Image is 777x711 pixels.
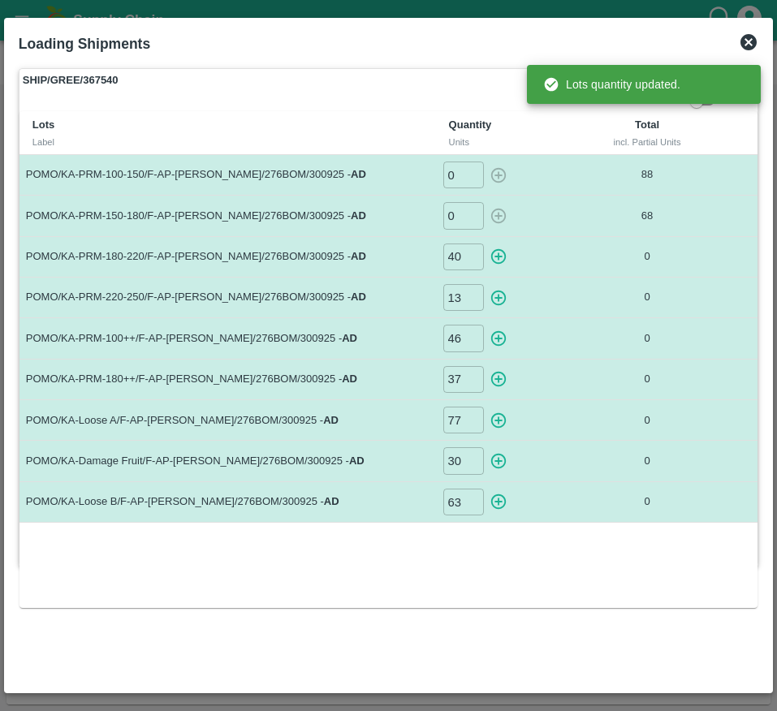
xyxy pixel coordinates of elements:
[32,118,54,131] b: Lots
[589,331,705,347] p: 0
[443,489,484,515] input: 0
[589,167,705,183] p: 88
[323,414,339,426] strong: AD
[443,366,484,393] input: 0
[32,135,423,149] div: Label
[19,400,436,441] td: POMO/KA-Loose A/F-AP-[PERSON_NAME]/276BOM/300925 -
[19,196,436,236] td: POMO/KA-PRM-150-180/F-AP-[PERSON_NAME]/276BOM/300925 -
[443,202,484,229] input: 0
[342,373,357,385] strong: AD
[19,155,436,196] td: POMO/KA-PRM-100-150/F-AP-[PERSON_NAME]/276BOM/300925 -
[19,359,436,399] td: POMO/KA-PRM-180++/F-AP-[PERSON_NAME]/276BOM/300925 -
[351,250,366,262] strong: AD
[635,118,659,131] b: Total
[443,243,484,270] input: 0
[449,135,570,149] div: Units
[543,70,680,99] div: Lots quantity updated.
[443,284,484,311] input: 0
[589,454,705,469] p: 0
[351,209,366,222] strong: AD
[589,494,705,510] p: 0
[589,290,705,305] p: 0
[23,72,119,88] strong: SHIP/GREE/367540
[19,236,436,277] td: POMO/KA-PRM-180-220/F-AP-[PERSON_NAME]/276BOM/300925 -
[19,481,436,522] td: POMO/KA-Loose B/F-AP-[PERSON_NAME]/276BOM/300925 -
[443,407,484,433] input: 0
[19,278,436,318] td: POMO/KA-PRM-220-250/F-AP-[PERSON_NAME]/276BOM/300925 -
[589,249,705,265] p: 0
[19,441,436,481] td: POMO/KA-Damage Fruit/F-AP-[PERSON_NAME]/276BOM/300925 -
[589,372,705,387] p: 0
[349,455,365,467] strong: AD
[443,162,484,188] input: 0
[443,325,484,351] input: 0
[351,168,366,180] strong: AD
[324,495,339,507] strong: AD
[443,447,484,474] input: 0
[342,332,357,344] strong: AD
[19,318,436,359] td: POMO/KA-PRM-100++/F-AP-[PERSON_NAME]/276BOM/300925 -
[589,209,705,224] p: 68
[449,118,492,131] b: Quantity
[595,135,698,149] div: incl. Partial Units
[19,36,150,52] b: Loading Shipments
[351,291,366,303] strong: AD
[589,413,705,429] p: 0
